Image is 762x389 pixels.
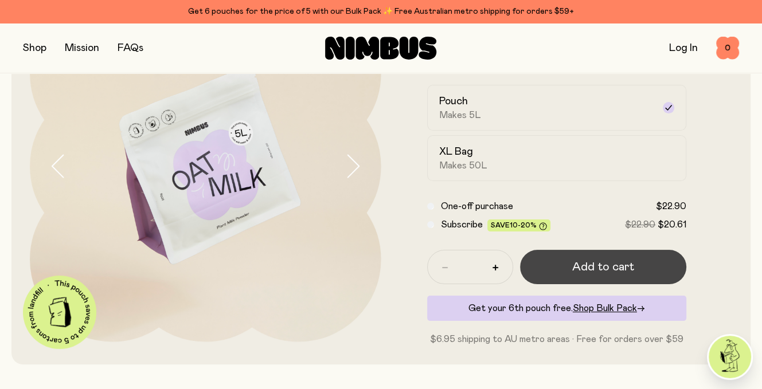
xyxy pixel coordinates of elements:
span: $20.61 [658,220,686,229]
span: Subscribe [441,220,483,229]
div: Get your 6th pouch free. [427,296,687,321]
button: 0 [716,37,739,60]
span: Save [491,222,547,230]
div: Get 6 pouches for the price of 5 with our Bulk Pack ✨ Free Australian metro shipping for orders $59+ [23,5,739,18]
button: Add to cart [520,250,687,284]
span: One-off purchase [441,202,513,211]
span: Shop Bulk Pack [573,304,637,313]
h2: XL Bag [439,145,473,159]
h2: Pouch [439,95,468,108]
span: Makes 5L [439,109,481,121]
img: agent [709,336,751,378]
span: $22.90 [656,202,686,211]
p: $6.95 shipping to AU metro areas · Free for orders over $59 [427,332,687,346]
a: Log In [669,43,698,53]
span: Add to cart [572,259,634,275]
span: $22.90 [625,220,655,229]
span: 10-20% [510,222,537,229]
a: FAQs [118,43,143,53]
a: Shop Bulk Pack→ [573,304,645,313]
a: Mission [65,43,99,53]
span: Makes 50L [439,160,487,171]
